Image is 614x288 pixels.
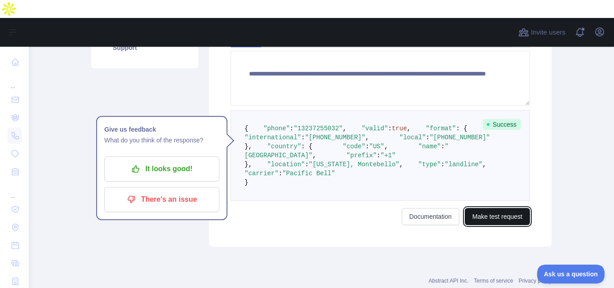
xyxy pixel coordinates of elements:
[407,125,410,132] span: ,
[429,278,469,284] a: Abstract API Inc.
[392,125,407,132] span: true
[245,134,301,141] span: "international"
[402,208,459,225] a: Documentation
[309,161,400,168] span: "[US_STATE], Montebello"
[441,143,445,150] span: :
[245,161,252,168] span: },
[290,125,294,132] span: :
[365,143,369,150] span: :
[267,143,301,150] span: "country"
[361,125,388,132] span: "valid"
[111,161,213,177] p: It looks good!
[365,134,369,141] span: ,
[380,152,396,159] span: "+1"
[279,170,282,177] span: :
[305,161,308,168] span: :
[519,278,552,284] a: Privacy policy
[104,135,219,146] p: What do you think of the response?
[245,170,279,177] span: "carrier"
[294,125,343,132] span: "13237255032"
[388,125,392,132] span: :
[343,125,346,132] span: ,
[426,134,429,141] span: :
[312,152,316,159] span: ,
[245,143,252,150] span: },
[267,161,305,168] span: "location"
[282,170,335,177] span: "Pacific Bell"
[245,179,248,186] span: }
[426,125,456,132] span: "format"
[104,124,219,135] h1: Give us feedback
[384,143,388,150] span: ,
[301,134,305,141] span: :
[7,72,22,90] div: ...
[441,161,445,168] span: :
[347,152,377,159] span: "prefix"
[483,119,521,130] span: Success
[369,143,384,150] span: "US"
[465,208,530,225] button: Make test request
[418,143,441,150] span: "name"
[343,143,365,150] span: "code"
[377,152,380,159] span: :
[430,134,490,141] span: "[PHONE_NUMBER]"
[537,265,605,284] iframe: Toggle Customer Support
[102,38,187,58] a: Support
[456,125,467,132] span: : {
[482,161,486,168] span: ,
[445,161,482,168] span: "landline"
[305,134,365,141] span: "[PHONE_NUMBER]"
[399,161,403,168] span: ,
[263,125,290,132] span: "phone"
[516,25,567,40] button: Invite users
[111,192,213,207] p: There's an issue
[245,125,248,132] span: {
[104,187,219,212] button: There's an issue
[418,161,441,168] span: "type"
[7,182,22,199] div: ...
[301,143,312,150] span: : {
[474,278,513,284] a: Terms of service
[104,156,219,182] button: It looks good!
[531,27,565,38] span: Invite users
[399,134,426,141] span: "local"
